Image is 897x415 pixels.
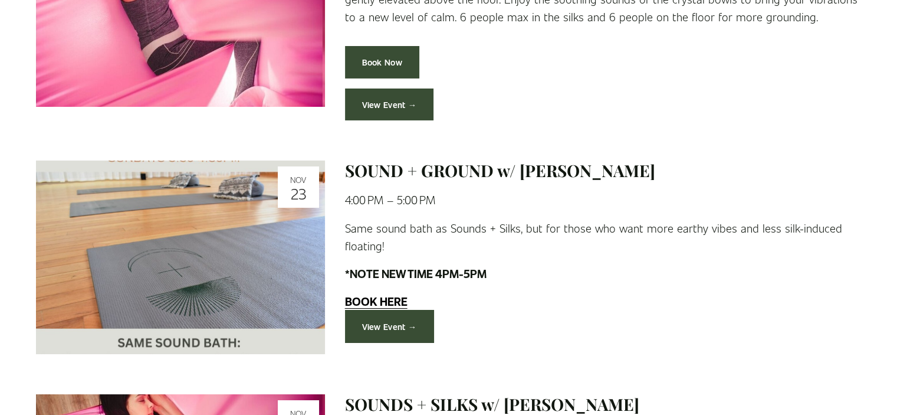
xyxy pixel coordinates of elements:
a: BOOK HERE [345,294,408,308]
p: Same sound bath as Sounds + Silks, but for those who want more earthy vibes and less silk-induced... [345,219,862,255]
a: View Event → [345,310,434,342]
div: Nov [281,175,316,184]
time: 4:00 PM [345,192,383,207]
time: 5:00 PM [397,192,435,207]
strong: *NOTE NEW TIME 4PM-5PM [345,266,487,281]
img: SOUND + GROUND w/ Julie Dynek [36,161,325,354]
a: SOUNDS + SILKS w/ [PERSON_NAME] [345,393,639,415]
a: View Event → [345,89,434,121]
a: SOUND + GROUND w/ [PERSON_NAME] [345,159,655,181]
a: Book Now [345,46,419,79]
strong: BOOK HERE [345,293,408,309]
div: 23 [281,185,316,201]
